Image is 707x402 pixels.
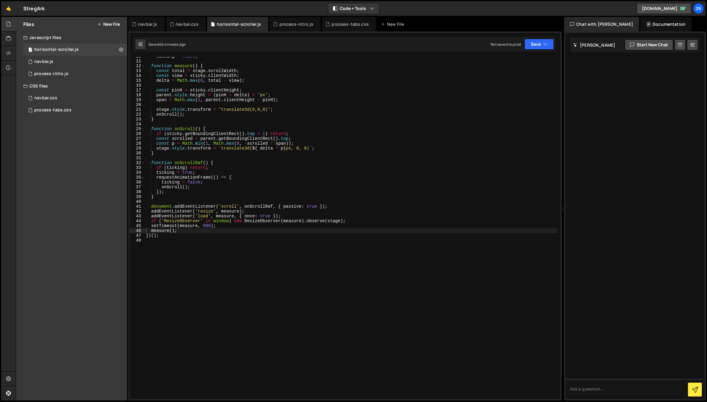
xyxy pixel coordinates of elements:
div: 39 [130,194,145,199]
div: navbar.js [34,59,53,64]
div: 47 [130,233,145,238]
div: 12 [130,64,145,68]
div: 34 [130,170,145,175]
div: 16690/45597.js [23,56,127,68]
div: 24 [130,122,145,127]
button: Start new chat [625,39,673,50]
button: Save [524,39,554,50]
div: 19 [130,97,145,102]
div: 16690/45596.css [23,92,127,104]
div: process-tabs.css [332,21,369,27]
div: 18 [130,93,145,97]
div: 27 [130,136,145,141]
div: 36 [130,180,145,185]
div: 29 [130,146,145,151]
div: 28 [130,141,145,146]
div: horisontal-scroller.js [34,47,79,52]
div: Javascript files [16,31,127,44]
div: 48 [130,238,145,243]
div: 15 [130,78,145,83]
div: 40 [130,199,145,204]
div: horisontal-scroller.js [217,21,261,27]
button: Code + Tools [328,3,379,14]
div: 16 [130,83,145,88]
div: 13 [130,68,145,73]
div: navbar.js [138,21,157,27]
div: 33 [130,165,145,170]
div: CSS files [16,80,127,92]
div: 16690/47286.css [23,104,127,116]
div: navbar.css [34,95,57,101]
div: 37 [130,185,145,189]
h2: Files [23,21,34,28]
div: 22 [130,112,145,117]
button: New File [97,22,120,27]
div: 17 [130,88,145,93]
div: 42 [130,209,145,214]
div: 41 [130,204,145,209]
div: Chat with [PERSON_NAME] [564,17,639,31]
div: 23 [130,117,145,122]
div: 21 [130,107,145,112]
div: 11 [130,59,145,64]
div: 31 [130,156,145,160]
div: 20 [130,102,145,107]
div: navbar.css [176,21,199,27]
div: 16690/47289.js [23,68,127,80]
div: Documentation [640,17,692,31]
div: 46 [130,228,145,233]
div: 32 [130,160,145,165]
a: 🤙 [1,1,16,16]
a: [DOMAIN_NAME] [637,3,691,14]
div: 14 [130,73,145,78]
div: 25 [130,127,145,131]
div: Saved [148,42,186,47]
div: process-tabs.css [34,107,71,113]
div: Not saved to prod [491,42,521,47]
div: New File [381,21,406,27]
div: 35 [130,175,145,180]
div: process-intro.js [34,71,68,77]
div: 26 [130,131,145,136]
div: 44 [130,219,145,223]
div: 16690/47560.js [23,44,127,56]
h2: [PERSON_NAME] [573,42,615,48]
a: 29 [693,3,704,14]
div: process-intro.js [279,21,314,27]
div: 45 [130,223,145,228]
div: StregArk [23,5,45,12]
div: 30 [130,151,145,156]
div: 45 minutes ago [159,42,186,47]
div: 43 [130,214,145,219]
div: 38 [130,189,145,194]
